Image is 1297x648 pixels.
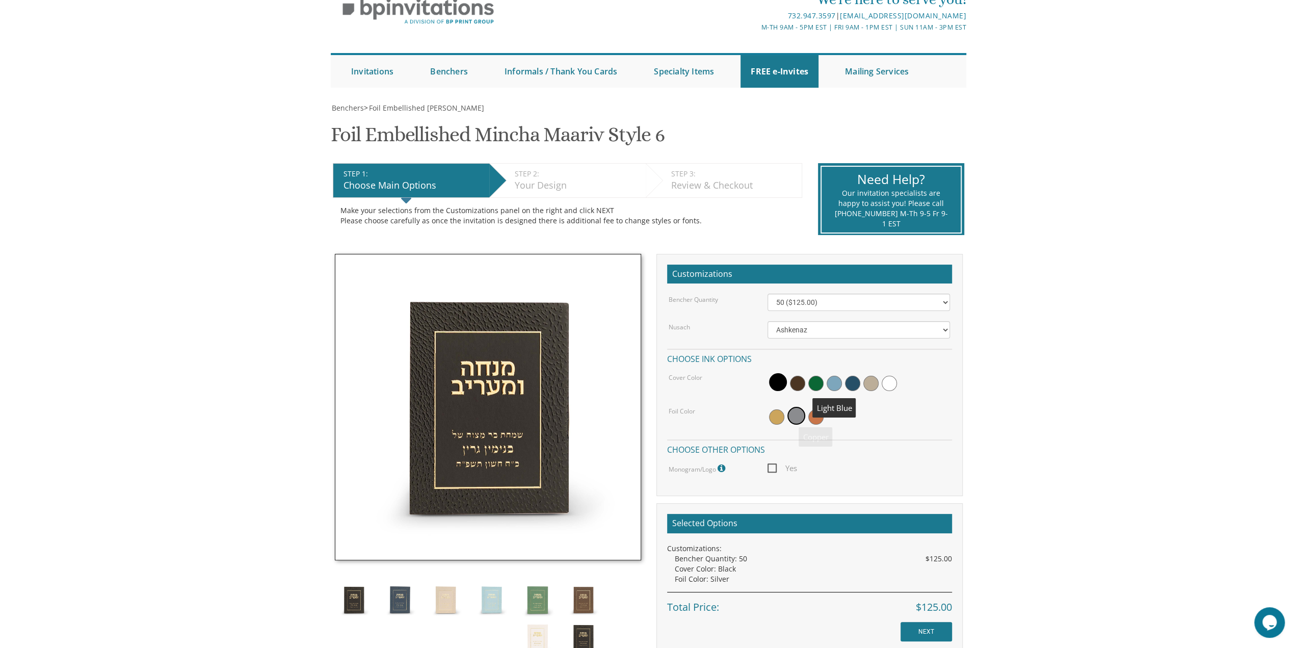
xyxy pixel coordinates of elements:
div: Our invitation specialists are happy to assist you! Please call [PHONE_NUMBER] M-Th 9-5 Fr 9-1 EST [834,188,948,229]
div: Review & Checkout [671,179,797,192]
input: NEXT [901,622,952,641]
span: $125.00 [925,554,952,564]
span: $125.00 [916,600,952,615]
div: STEP 2: [515,169,641,179]
label: Nusach [669,323,690,331]
a: Invitations [341,55,404,88]
h2: Selected Options [667,514,952,533]
a: Foil Embellished [PERSON_NAME] [368,103,484,113]
a: Mailing Services [835,55,919,88]
img: Style6.5.jpg [518,581,557,619]
a: Benchers [420,55,478,88]
div: Total Price: [667,592,952,615]
div: Make your selections from the Customizations panel on the right and click NEXT Please choose care... [340,205,795,226]
img: Style6.3.jpg [427,581,465,619]
iframe: chat widget [1254,607,1287,638]
label: Foil Color [669,407,695,416]
a: Informals / Thank You Cards [494,55,627,88]
h4: Choose other options [667,439,952,457]
div: Foil Color: Silver [675,574,952,584]
span: Foil Embellished [PERSON_NAME] [369,103,484,113]
h2: Customizations [667,265,952,284]
a: Specialty Items [644,55,724,88]
h1: Foil Embellished Mincha Maariv Style 6 [331,123,664,153]
div: Bencher Quantity: 50 [675,554,952,564]
div: Need Help? [834,170,948,189]
img: Style6.6.jpg [564,581,602,619]
div: Cover Color: Black [675,564,952,574]
div: Choose Main Options [343,179,484,192]
span: Yes [767,462,797,475]
div: Customizations: [667,543,952,554]
div: STEP 3: [671,169,797,179]
a: 732.947.3597 [787,11,835,20]
div: STEP 1: [343,169,484,179]
img: Style6.1.jpg [335,581,373,619]
label: Cover Color [669,373,702,382]
span: Benchers [332,103,364,113]
a: FREE e-Invites [740,55,818,88]
div: M-Th 9am - 5pm EST | Fri 9am - 1pm EST | Sun 11am - 3pm EST [543,22,966,33]
label: Bencher Quantity [669,295,718,304]
h4: Choose ink options [667,349,952,367]
a: [EMAIL_ADDRESS][DOMAIN_NAME] [840,11,966,20]
img: Style6.4.jpg [472,581,511,619]
span: > [364,103,484,113]
img: Style6.1.jpg [335,254,641,560]
img: Style6.2.jpg [381,581,419,619]
label: Monogram/Logo [669,462,728,475]
div: Your Design [515,179,641,192]
a: Benchers [331,103,364,113]
div: | [543,10,966,22]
